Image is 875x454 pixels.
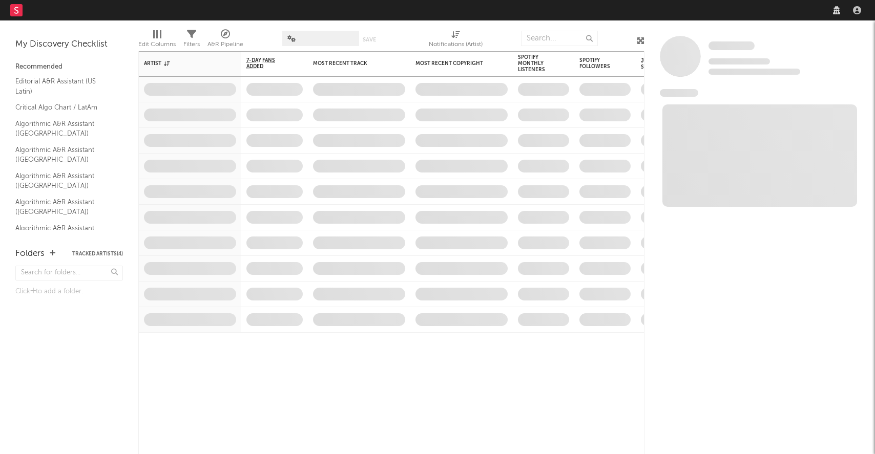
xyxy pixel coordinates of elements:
[72,251,123,256] button: Tracked Artists(4)
[415,60,492,67] div: Most Recent Copyright
[144,60,221,67] div: Artist
[15,118,113,139] a: Algorithmic A&R Assistant ([GEOGRAPHIC_DATA])
[709,58,770,64] span: Tracking Since: [DATE]
[709,41,755,50] span: Some Artist
[15,61,123,73] div: Recommended
[429,38,483,51] div: Notifications (Artist)
[15,170,113,191] a: Algorithmic A&R Assistant ([GEOGRAPHIC_DATA])
[363,37,376,42] button: Save
[138,26,176,55] div: Edit Columns
[138,38,176,51] div: Edit Columns
[15,102,113,113] a: Critical Algo Chart / LatAm
[15,266,123,280] input: Search for folders...
[429,26,483,55] div: Notifications (Artist)
[660,89,698,97] span: News Feed
[183,26,200,55] div: Filters
[183,38,200,51] div: Filters
[15,223,113,244] a: Algorithmic A&R Assistant ([GEOGRAPHIC_DATA])
[641,58,666,70] div: Jump Score
[15,144,113,165] a: Algorithmic A&R Assistant ([GEOGRAPHIC_DATA])
[313,60,390,67] div: Most Recent Track
[709,41,755,51] a: Some Artist
[246,57,287,70] span: 7-Day Fans Added
[15,197,113,218] a: Algorithmic A&R Assistant ([GEOGRAPHIC_DATA])
[579,57,615,70] div: Spotify Followers
[15,38,123,51] div: My Discovery Checklist
[521,31,598,46] input: Search...
[207,38,243,51] div: A&R Pipeline
[709,69,800,75] span: 0 fans last week
[518,54,554,73] div: Spotify Monthly Listeners
[207,26,243,55] div: A&R Pipeline
[15,76,113,97] a: Editorial A&R Assistant (US Latin)
[15,248,45,260] div: Folders
[15,286,123,298] div: Click to add a folder.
